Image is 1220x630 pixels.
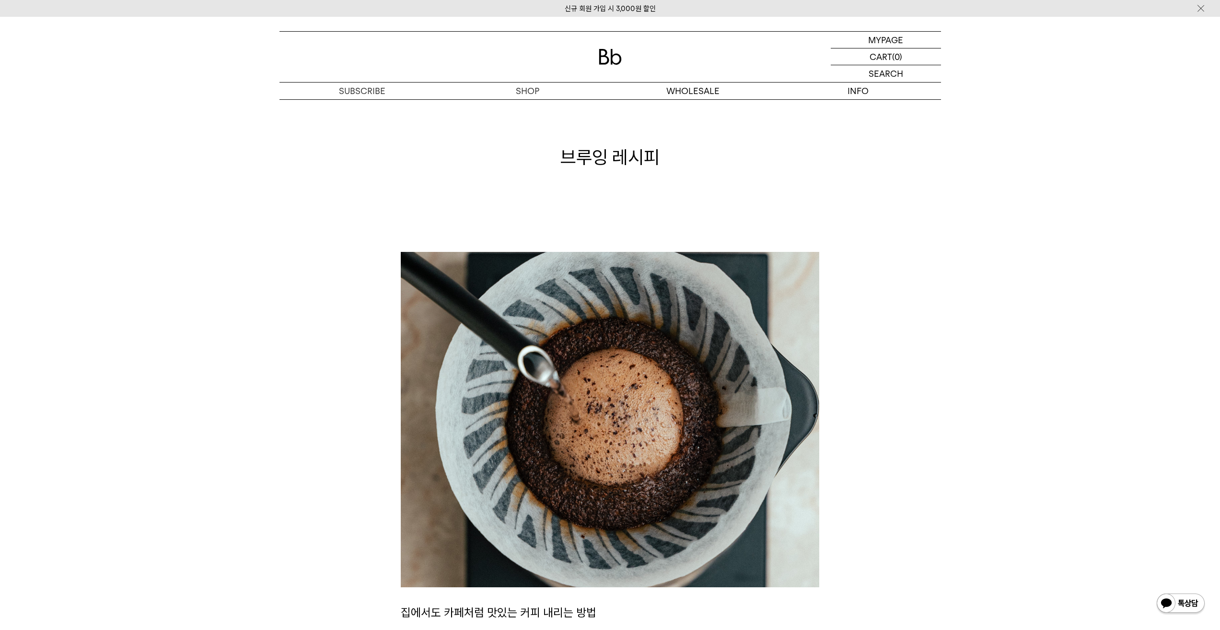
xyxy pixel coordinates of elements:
a: 신규 회원 가입 시 3,000원 할인 [565,4,656,13]
span: 집에서도 카페처럼 맛있는 커피 내리는 방법 [401,606,596,619]
p: CART [870,48,892,65]
a: MYPAGE [831,32,941,48]
p: SEARCH [869,65,903,82]
p: (0) [892,48,902,65]
a: SHOP [445,83,610,99]
img: 로고 [599,49,622,65]
p: INFO [776,83,941,99]
a: SUBSCRIBE [279,83,445,99]
img: 4189a716bed969d963a9df752a490e85_105402.jpg [401,252,819,587]
h1: 브루잉 레시피 [279,144,941,170]
a: CART (0) [831,48,941,65]
p: MYPAGE [868,32,903,48]
p: WHOLESALE [610,83,776,99]
img: 카카오톡 채널 1:1 채팅 버튼 [1156,593,1206,616]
